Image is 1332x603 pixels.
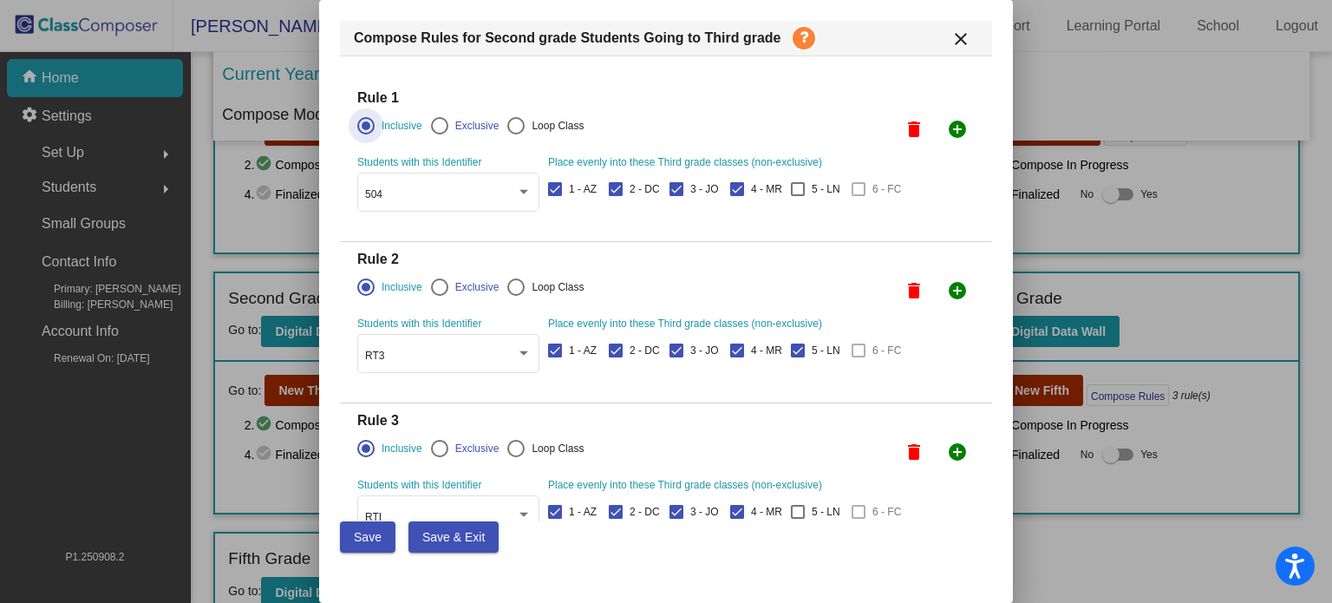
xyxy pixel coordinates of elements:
span: Place evenly into these Third grade classes (non-exclusive) [548,154,908,170]
mat-icon: delete [904,119,924,140]
span: 5 - LN [812,179,840,200]
div: Loop Class [525,441,584,456]
span: 6 - FC [872,501,901,522]
span: 4 - MR [751,501,782,522]
span: 2 - DC [630,340,660,361]
span: 4 - MR [751,340,782,361]
span: 1 - AZ [569,340,597,361]
button: Save & Exit [408,521,499,553]
mat-icon: add_circle [947,119,968,140]
div: Loop Class [525,118,584,134]
mat-icon: add_circle [947,280,968,301]
div: Inclusive [375,118,422,134]
span: 2 - DC [630,179,660,200]
span: 504 [365,188,382,200]
h4: Rule 2 [357,251,399,267]
span: 5 - LN [812,501,840,522]
span: 4 - MR [751,179,782,200]
span: RTI [365,511,382,523]
mat-label: Students with this Identifier [357,154,539,170]
span: 3 - JO [690,340,719,361]
h4: Rule 1 [357,89,399,106]
span: RT3 [365,350,384,362]
div: Exclusive [448,441,499,456]
div: Loop Class [525,279,584,295]
span: 6 - FC [872,340,901,361]
span: 3 - JO [690,179,719,200]
mat-label: Students with this Identifier [357,477,539,493]
div: Exclusive [448,118,499,134]
div: Exclusive [448,279,499,295]
button: Save [340,521,395,553]
span: Save [354,530,382,544]
mat-icon: close [950,29,971,49]
div: Inclusive [375,279,422,295]
span: 3 - JO [690,501,719,522]
span: 1 - AZ [569,179,597,200]
mat-label: Students with this Identifier [357,316,539,331]
span: 1 - AZ [569,501,597,522]
span: Save & Exit [422,530,485,544]
span: Place evenly into these Third grade classes (non-exclusive) [548,316,908,331]
span: 5 - LN [812,340,840,361]
mat-icon: add_circle [947,442,968,462]
mat-icon: delete [904,280,924,301]
span: Compose Rules for Second grade Students Going to Third grade [354,24,817,52]
div: Inclusive [375,441,422,456]
mat-icon: delete [904,442,924,462]
span: Place evenly into these Third grade classes (non-exclusive) [548,477,908,493]
h4: Rule 3 [357,412,399,429]
span: 2 - DC [630,501,660,522]
span: 6 - FC [872,179,901,200]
